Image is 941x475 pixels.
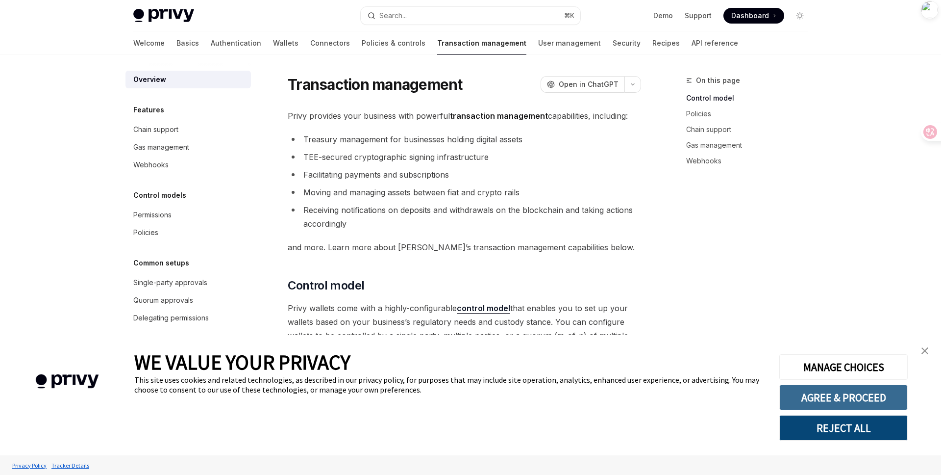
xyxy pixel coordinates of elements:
a: API reference [692,31,738,55]
a: Control model [686,90,816,106]
a: Tracker Details [49,457,92,474]
a: User management [538,31,601,55]
h5: Control models [133,189,186,201]
a: Policies [125,224,251,241]
span: Open in ChatGPT [559,79,619,89]
a: Chain support [686,122,816,137]
div: This site uses cookies and related technologies, as described in our privacy policy, for purposes... [134,375,765,395]
li: Moving and managing assets between fiat and crypto rails [288,185,641,199]
span: Control model [288,278,364,293]
a: Authentication [211,31,261,55]
img: light logo [133,9,194,23]
li: Receiving notifications on deposits and withdrawals on the blockchain and taking actions accordingly [288,203,641,231]
li: TEE-secured cryptographic signing infrastructure [288,150,641,164]
a: Gas management [125,138,251,156]
a: close banner [915,341,935,361]
span: WE VALUE YOUR PRIVACY [134,349,350,375]
span: ⌘ K [564,12,574,20]
button: Search...⌘K [361,7,580,25]
h1: Transaction management [288,76,463,93]
a: Gas management [686,137,816,153]
div: Delegating permissions [133,312,209,324]
div: Permissions [133,209,172,221]
h5: Common setups [133,257,189,269]
a: Privacy Policy [10,457,49,474]
li: Treasury management for businesses holding digital assets [288,132,641,146]
span: Dashboard [731,11,769,21]
a: Policies [686,106,816,122]
a: Basics [176,31,199,55]
div: Quorum approvals [133,294,193,306]
a: Connectors [310,31,350,55]
a: Policies & controls [362,31,425,55]
h5: Features [133,104,164,116]
span: Privy provides your business with powerful capabilities, including: [288,109,641,123]
a: control model [457,303,510,314]
strong: transaction management [450,111,548,121]
a: Webhooks [125,156,251,174]
div: Gas management [133,141,189,153]
button: Open in ChatGPT [541,76,624,93]
img: close banner [921,347,928,354]
span: Privy wallets come with a highly-configurable that enables you to set up your wallets based on yo... [288,301,641,356]
a: Single-party approvals [125,274,251,291]
a: Demo [653,11,673,21]
button: REJECT ALL [779,415,908,441]
div: Webhooks [133,159,169,171]
a: Recipes [652,31,680,55]
span: and more. Learn more about [PERSON_NAME]’s transaction management capabilities below. [288,240,641,254]
img: company logo [15,360,120,403]
a: Quorum approvals [125,291,251,309]
button: MANAGE CHOICES [779,354,908,380]
a: Overview [125,71,251,88]
a: Wallets [273,31,298,55]
a: Chain support [125,121,251,138]
button: Toggle dark mode [792,8,808,24]
div: Overview [133,74,166,85]
a: Welcome [133,31,165,55]
div: Single-party approvals [133,277,207,289]
a: Support [685,11,712,21]
div: Policies [133,227,158,238]
div: Search... [379,10,407,22]
span: On this page [696,75,740,86]
a: Dashboard [723,8,784,24]
button: AGREE & PROCEED [779,385,908,410]
a: Transaction management [437,31,526,55]
a: Webhooks [686,153,816,169]
a: Permissions [125,206,251,224]
a: Delegating permissions [125,309,251,327]
a: Security [613,31,641,55]
div: Chain support [133,124,178,135]
li: Facilitating payments and subscriptions [288,168,641,182]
